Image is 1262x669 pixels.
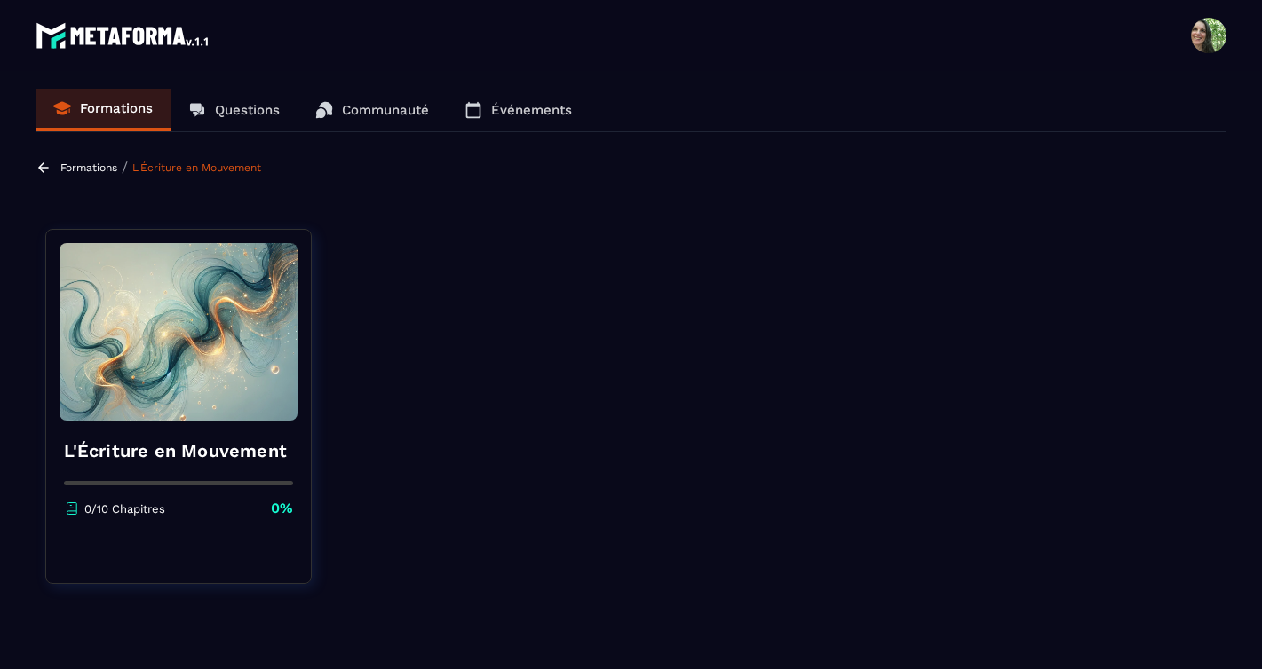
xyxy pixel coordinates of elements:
[491,102,572,118] p: Événements
[122,159,128,176] span: /
[36,18,211,53] img: logo
[215,102,280,118] p: Questions
[342,102,429,118] p: Communauté
[60,243,298,421] img: banner
[60,161,117,174] a: Formations
[36,89,171,131] a: Formations
[271,499,293,518] p: 0%
[171,89,298,131] a: Questions
[84,502,165,516] p: 0/10 Chapitres
[64,438,293,463] h4: L'Écriture en Mouvement
[447,89,590,131] a: Événements
[132,161,261,174] a: L'Écriture en Mouvement
[80,100,153,116] p: Formations
[298,89,447,131] a: Communauté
